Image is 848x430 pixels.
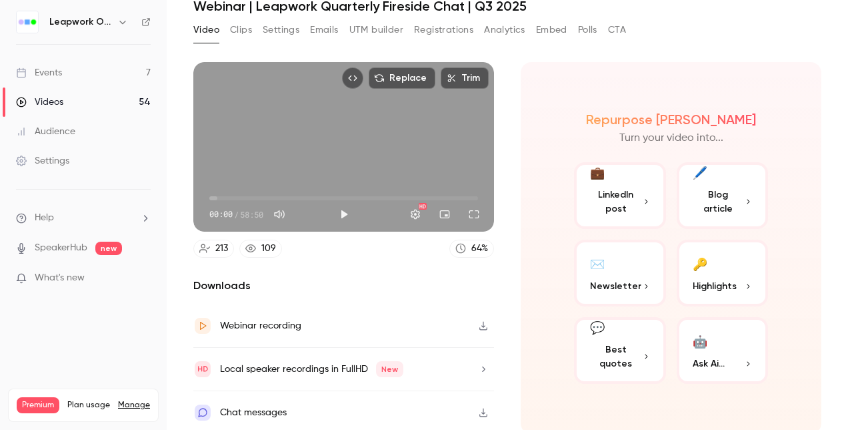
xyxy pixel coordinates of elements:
[619,130,723,146] p: Turn your video into...
[193,278,494,294] h2: Downloads
[414,19,473,41] button: Registrations
[369,67,435,89] button: Replace
[471,242,488,256] div: 64 %
[234,208,239,220] span: /
[230,19,252,41] button: Clips
[220,405,287,421] div: Chat messages
[35,271,85,285] span: What's new
[590,343,642,371] span: Best quotes
[578,19,597,41] button: Polls
[677,317,769,384] button: 🤖Ask Ai...
[16,154,69,168] div: Settings
[220,361,403,377] div: Local speaker recordings in FullHD
[590,164,605,182] div: 💼
[16,125,75,138] div: Audience
[16,95,63,109] div: Videos
[135,272,151,284] iframe: Noticeable Trigger
[209,208,263,220] div: 00:00
[215,242,228,256] div: 213
[35,211,54,225] span: Help
[240,208,263,220] span: 58:50
[349,19,403,41] button: UTM builder
[590,253,605,274] div: ✉️
[574,162,666,229] button: 💼LinkedIn post
[310,19,338,41] button: Emails
[17,397,59,413] span: Premium
[67,400,110,411] span: Plan usage
[693,188,745,216] span: Blog article
[449,240,494,258] a: 64%
[17,11,38,33] img: Leapwork Online Event
[590,188,642,216] span: LinkedIn post
[608,19,626,41] button: CTA
[590,319,605,337] div: 💬
[209,208,233,220] span: 00:00
[261,242,276,256] div: 109
[693,331,707,351] div: 🤖
[16,66,62,79] div: Events
[331,201,357,228] button: Play
[693,253,707,274] div: 🔑
[574,240,666,306] button: ✉️Newsletter
[193,240,234,258] a: 213
[693,357,725,371] span: Ask Ai...
[574,317,666,384] button: 💬Best quotes
[431,201,458,228] button: Turn on miniplayer
[590,279,641,293] span: Newsletter
[419,203,427,210] div: HD
[536,19,567,41] button: Embed
[95,242,122,255] span: new
[402,201,429,228] button: Settings
[484,19,525,41] button: Analytics
[239,240,282,258] a: 109
[677,240,769,306] button: 🔑Highlights
[441,67,489,89] button: Trim
[693,164,707,182] div: 🖊️
[586,112,756,128] h2: Repurpose [PERSON_NAME]
[118,400,150,411] a: Manage
[35,241,87,255] a: SpeakerHub
[16,211,151,225] li: help-dropdown-opener
[693,279,737,293] span: Highlights
[677,162,769,229] button: 🖊️Blog article
[220,318,301,334] div: Webinar recording
[193,19,219,41] button: Video
[263,19,299,41] button: Settings
[49,15,112,29] h6: Leapwork Online Event
[461,201,487,228] button: Full screen
[342,67,363,89] button: Embed video
[266,201,293,228] button: Mute
[376,361,403,377] span: New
